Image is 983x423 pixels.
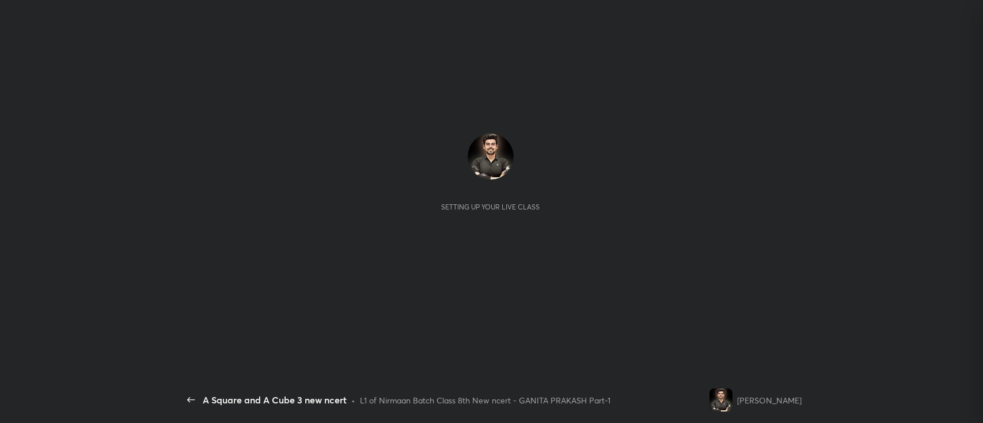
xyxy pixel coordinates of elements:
[737,394,802,406] div: [PERSON_NAME]
[441,203,540,211] div: Setting up your live class
[709,388,732,411] img: b3e4e51995004b83a0d73bfb59d35441.jpg
[360,394,610,406] div: L1 of Nirmaan Batch Class 8th New ncert - GANITA PRAKASH Part-1
[351,394,355,406] div: •
[468,134,514,180] img: b3e4e51995004b83a0d73bfb59d35441.jpg
[203,393,347,407] div: A Square and A Cube 3 new ncert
